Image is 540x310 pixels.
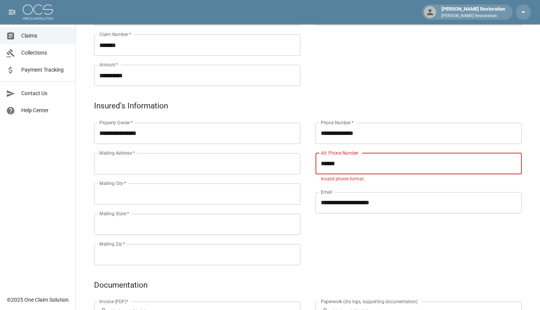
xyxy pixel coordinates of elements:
[438,5,508,19] div: [PERSON_NAME] Restoration
[99,210,129,217] label: Mailing State
[99,241,125,247] label: Mailing Zip
[441,13,505,19] p: [PERSON_NAME] Restoration
[99,61,118,68] label: Amount
[21,89,69,97] span: Contact Us
[21,32,69,40] span: Claims
[21,66,69,74] span: Payment Tracking
[21,49,69,57] span: Collections
[321,298,418,305] label: Paperwork (dry logs, supporting documentation)
[99,180,126,186] label: Mailing City
[99,298,129,305] label: Invoice (PDF)*
[321,175,516,183] p: Invalid phone format.
[7,296,69,304] div: © 2025 One Claim Solution
[321,119,353,126] label: Phone Number
[99,119,133,126] label: Property Owner
[23,5,53,20] img: ocs-logo-white-transparent.png
[321,150,358,156] label: Alt. Phone Number
[5,5,20,20] button: open drawer
[99,31,131,38] label: Claim Number
[99,150,135,156] label: Mailing Address
[21,106,69,114] span: Help Center
[321,189,332,195] label: Email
